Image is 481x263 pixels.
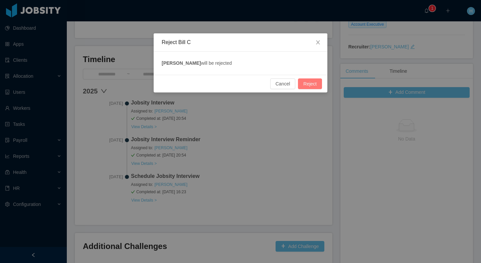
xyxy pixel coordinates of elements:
[298,78,322,89] button: Reject
[162,39,319,46] div: Reject Bill C
[315,40,321,45] i: icon: close
[162,60,201,66] strong: [PERSON_NAME]
[309,33,327,52] button: Close
[201,60,232,66] span: will be rejected
[270,78,296,89] button: Cancel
